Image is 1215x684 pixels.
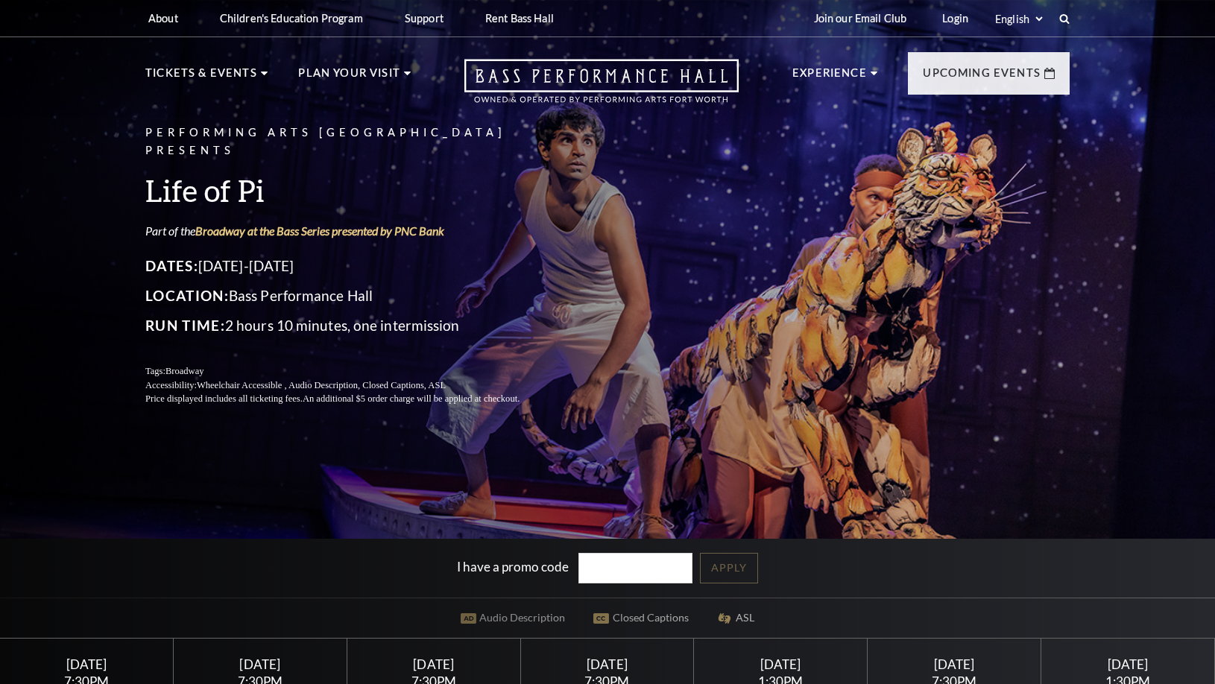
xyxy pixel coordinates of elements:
[145,284,555,308] p: Bass Performance Hall
[197,380,446,390] span: Wheelchair Accessible , Audio Description, Closed Captions, ASL
[195,224,444,238] a: Broadway at the Bass Series presented by PNC Bank
[1059,656,1196,672] div: [DATE]
[148,12,178,25] p: About
[792,64,867,91] p: Experience
[145,317,225,334] span: Run Time:
[298,64,400,91] p: Plan Your Visit
[145,392,555,406] p: Price displayed includes all ticketing fees.
[405,12,444,25] p: Support
[145,64,257,91] p: Tickets & Events
[303,393,520,404] span: An additional $5 order charge will be applied at checkout.
[145,254,555,278] p: [DATE]-[DATE]
[145,379,555,393] p: Accessibility:
[145,171,555,209] h3: Life of Pi
[538,656,675,672] div: [DATE]
[145,314,555,338] p: 2 hours 10 minutes, one intermission
[886,656,1023,672] div: [DATE]
[165,366,204,376] span: Broadway
[220,12,363,25] p: Children's Education Program
[145,223,555,239] p: Part of the
[923,64,1041,91] p: Upcoming Events
[145,124,555,161] p: Performing Arts [GEOGRAPHIC_DATA] Presents
[992,12,1045,26] select: Select:
[145,364,555,379] p: Tags:
[485,12,554,25] p: Rent Bass Hall
[192,656,329,672] div: [DATE]
[712,656,849,672] div: [DATE]
[364,656,502,672] div: [DATE]
[145,257,198,274] span: Dates:
[18,656,155,672] div: [DATE]
[145,287,229,304] span: Location:
[457,558,569,574] label: I have a promo code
